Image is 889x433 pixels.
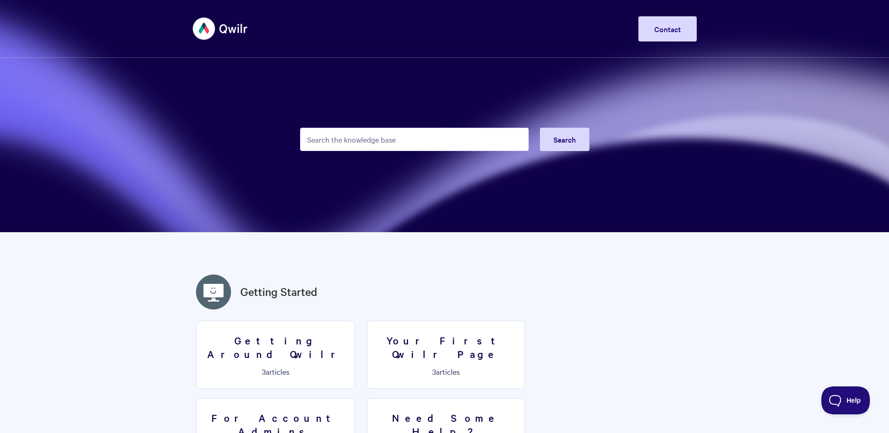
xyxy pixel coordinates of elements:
[240,283,317,300] a: Getting Started
[196,321,355,389] a: Getting Around Qwilr 3articles
[373,334,519,360] h3: Your First Qwilr Page
[193,11,248,46] img: Qwilr Help Center
[300,128,529,151] input: Search the knowledge base
[432,366,436,377] span: 3
[203,367,349,376] p: articles
[367,321,525,389] a: Your First Qwilr Page 3articles
[553,134,576,144] span: Search
[638,16,697,41] a: Contact
[540,128,589,151] button: Search
[262,366,266,377] span: 3
[203,334,349,360] h3: Getting Around Qwilr
[373,367,519,376] p: articles
[821,386,870,414] iframe: Toggle Customer Support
